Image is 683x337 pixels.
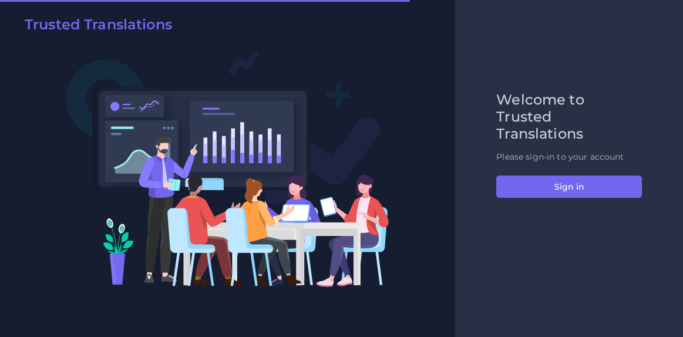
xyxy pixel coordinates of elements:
a: Trusted Translations [16,16,172,38]
h2: Trusted Translations [25,16,172,33]
img: Login V2 [66,50,389,287]
button: Sign in [496,176,642,198]
h2: Welcome to Trusted Translations [496,92,642,142]
p: Please sign-in to your account [496,151,642,163]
